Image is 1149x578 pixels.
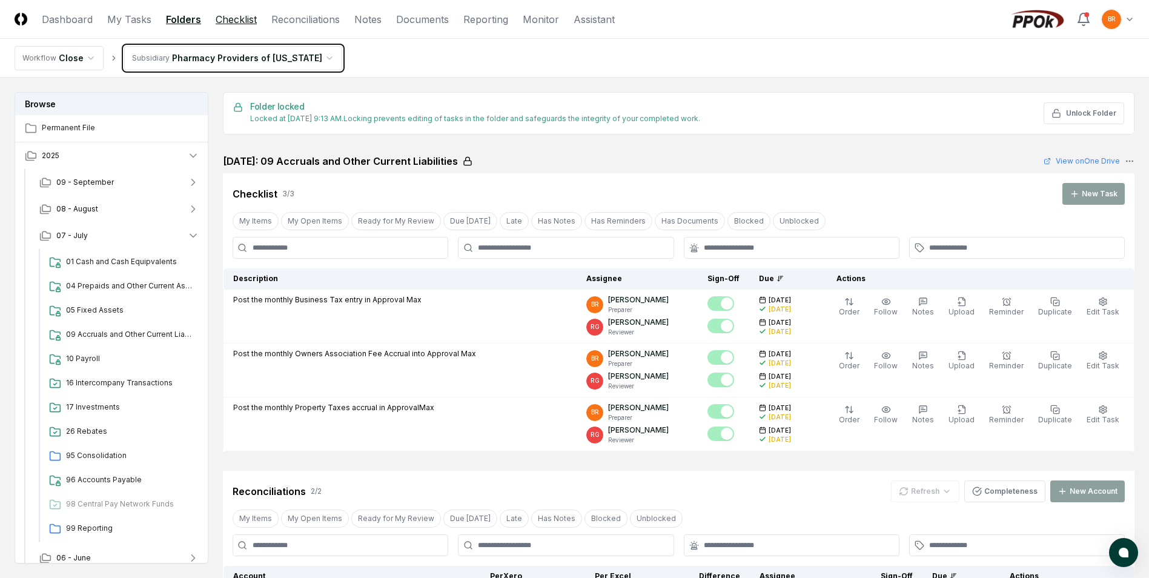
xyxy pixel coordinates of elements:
[608,359,669,368] p: Preparer
[1084,348,1122,374] button: Edit Task
[591,300,599,309] span: BR
[1084,294,1122,320] button: Edit Task
[608,348,669,359] p: [PERSON_NAME]
[987,402,1026,428] button: Reminder
[66,281,194,291] span: 04 Prepaids and Other Current Assets
[1108,15,1116,24] span: BR
[910,294,936,320] button: Notes
[44,397,199,419] a: 17 Investments
[769,404,791,413] span: [DATE]
[1101,8,1122,30] button: BR
[44,518,199,540] a: 99 Reporting
[769,413,791,422] div: [DATE]
[987,348,1026,374] button: Reminder
[912,307,934,316] span: Notes
[912,361,934,370] span: Notes
[1038,361,1072,370] span: Duplicate
[989,415,1024,424] span: Reminder
[773,212,826,230] button: Unblocked
[500,212,529,230] button: Late
[15,13,27,25] img: Logo
[66,329,194,340] span: 09 Accruals and Other Current Liabilities
[30,249,209,545] div: 07 - July
[964,480,1045,502] button: Completeness
[44,324,199,346] a: 09 Accruals and Other Current Liabilities
[463,12,508,27] a: Reporting
[707,296,734,311] button: Mark complete
[66,305,194,316] span: 05 Fixed Assets
[66,256,194,267] span: 01 Cash and Cash Equipvalents
[608,294,669,305] p: [PERSON_NAME]
[912,415,934,424] span: Notes
[872,402,900,428] button: Follow
[1038,307,1072,316] span: Duplicate
[727,212,770,230] button: Blocked
[233,402,434,413] p: Post the monthly Property Taxes accrual in ApprovalMax
[42,122,199,133] span: Permanent File
[354,12,382,27] a: Notes
[707,427,734,441] button: Mark complete
[250,113,700,124] div: Locked at [DATE] 9:13 AM. Locking prevents editing of tasks in the folder and safeguards the inte...
[233,212,279,230] button: My Items
[769,381,791,390] div: [DATE]
[946,402,977,428] button: Upload
[15,93,208,115] h3: Browse
[836,402,862,428] button: Order
[523,12,559,27] a: Monitor
[56,177,114,188] span: 09 - September
[44,348,199,370] a: 10 Payroll
[608,436,669,445] p: Reviewer
[44,251,199,273] a: 01 Cash and Cash Equipvalents
[946,348,977,374] button: Upload
[66,474,194,485] span: 96 Accounts Payable
[233,348,476,359] p: Post the monthly Owners Association Fee Accrual into Approval Max
[698,268,749,290] th: Sign-Off
[1087,361,1119,370] span: Edit Task
[233,510,279,528] button: My Items
[1036,348,1074,374] button: Duplicate
[769,296,791,305] span: [DATE]
[987,294,1026,320] button: Reminder
[44,470,199,491] a: 96 Accounts Payable
[591,430,600,439] span: RG
[1084,402,1122,428] button: Edit Task
[1008,10,1067,29] img: PPOk logo
[44,276,199,297] a: 04 Prepaids and Other Current Assets
[233,484,306,499] div: Reconciliations
[769,359,791,368] div: [DATE]
[233,187,277,201] div: Checklist
[591,354,599,363] span: BR
[836,294,862,320] button: Order
[608,317,669,328] p: [PERSON_NAME]
[769,318,791,327] span: [DATE]
[56,553,91,563] span: 06 - June
[769,350,791,359] span: [DATE]
[584,510,627,528] button: Blocked
[608,402,669,413] p: [PERSON_NAME]
[30,545,209,571] button: 06 - June
[351,212,441,230] button: Ready for My Review
[707,319,734,333] button: Mark complete
[282,188,294,199] div: 3 / 3
[224,268,577,290] th: Description
[949,415,975,424] span: Upload
[1036,402,1074,428] button: Duplicate
[836,348,862,374] button: Order
[15,115,209,142] a: Permanent File
[872,348,900,374] button: Follow
[216,12,257,27] a: Checklist
[44,445,199,467] a: 95 Consolidation
[707,404,734,419] button: Mark complete
[839,415,859,424] span: Order
[910,348,936,374] button: Notes
[30,222,209,249] button: 07 - July
[351,510,441,528] button: Ready for My Review
[132,53,170,64] div: Subsidiary
[1066,108,1116,119] span: Unlock Folder
[56,230,88,241] span: 07 - July
[839,361,859,370] span: Order
[872,294,900,320] button: Follow
[443,510,497,528] button: Due Today
[166,12,201,27] a: Folders
[42,150,59,161] span: 2025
